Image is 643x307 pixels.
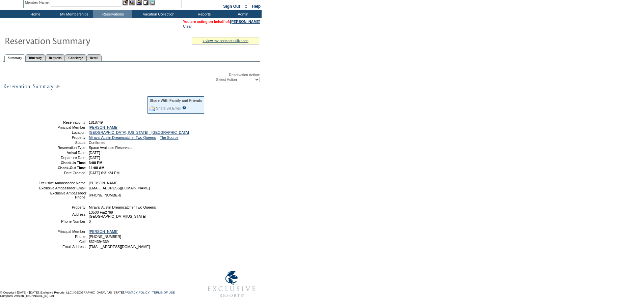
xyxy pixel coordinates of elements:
a: Concierge [65,54,86,61]
a: Detail [86,54,102,61]
div: Reservation Action: [3,73,260,82]
a: Requests [45,54,65,61]
img: subTtlResSummary.gif [3,82,206,91]
span: Confirmed [89,141,105,145]
td: Email Address: [38,245,86,249]
span: [EMAIL_ADDRESS][DOMAIN_NAME] [89,186,150,190]
strong: Check-In Time: [61,161,86,165]
span: You are acting on behalf of: [183,20,260,24]
span: :: [245,4,247,9]
td: Location: [38,130,86,134]
td: Address: [38,210,86,218]
td: Cell: [38,240,86,244]
a: » view my contract utilization [203,39,248,43]
a: Share via Email [156,106,181,110]
span: [PERSON_NAME] [89,181,118,185]
div: Share With Family and Friends [150,98,202,102]
a: Sign Out [223,4,240,9]
a: The Source [160,135,178,140]
td: Status: [38,141,86,145]
a: [PERSON_NAME] [89,125,118,129]
td: Exclusive Ambassador Email: [38,186,86,190]
a: [PERSON_NAME] [89,229,118,234]
td: Arrival Date: [38,151,86,155]
span: [DATE] [89,151,100,155]
td: Property: [38,205,86,209]
span: 13500 Fm2769 [GEOGRAPHIC_DATA][US_STATE] [89,210,146,218]
span: 1818749 [89,120,103,124]
span: [DATE] 6:31:24 PM [89,171,119,175]
td: Phone Number: [38,219,86,223]
td: Phone: [38,235,86,239]
span: [EMAIL_ADDRESS][DOMAIN_NAME] [89,245,150,249]
a: Help [252,4,261,9]
a: Itinerary [25,54,45,61]
td: Date Created: [38,171,86,175]
span: Miraval Austin Dreamcatcher Two Queens [89,205,156,209]
td: Principal Member: [38,125,86,129]
td: Reports [184,10,223,18]
span: [PHONE_NUMBER] [89,235,121,239]
td: Exclusive Ambassador Phone: [38,191,86,199]
td: Vacation Collection [132,10,184,18]
span: 11:00 AM [89,166,104,170]
td: Reservation Type: [38,146,86,150]
span: [DATE] [89,156,100,160]
input: What is this? [182,106,186,110]
td: Reservations [93,10,132,18]
td: Home [15,10,54,18]
img: Reservaton Summary [4,34,139,47]
img: Exclusive Resorts [201,267,262,301]
a: Summary [4,54,25,62]
td: Principal Member: [38,229,86,234]
a: [GEOGRAPHIC_DATA], [US_STATE] - [GEOGRAPHIC_DATA] [89,130,189,134]
td: Reservation #: [38,120,86,124]
span: Space Available Reservation [89,146,134,150]
span: 0 [89,219,91,223]
a: [PERSON_NAME] [230,20,260,24]
td: Property: [38,135,86,140]
td: Admin [223,10,262,18]
td: My Memberships [54,10,93,18]
a: Clear [183,24,192,28]
td: Exclusive Ambassador Name: [38,181,86,185]
a: PRIVACY POLICY [125,291,150,294]
strong: Check-Out Time: [58,166,86,170]
a: Miraval Austin Dreamcatcher Two Queens [89,135,156,140]
span: [PHONE_NUMBER] [89,193,121,197]
a: TERMS OF USE [152,291,175,294]
span: 8324394369 [89,240,109,244]
span: 3:00 PM [89,161,102,165]
td: Departure Date: [38,156,86,160]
